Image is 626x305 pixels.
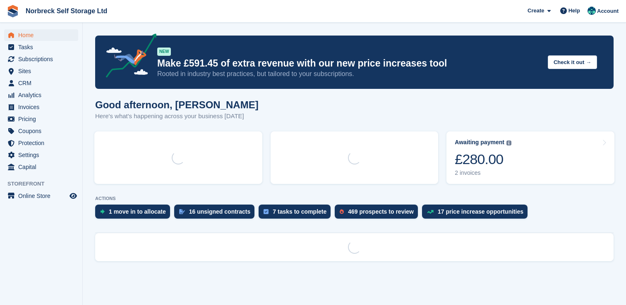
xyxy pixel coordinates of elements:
[18,161,68,173] span: Capital
[506,141,511,145] img: icon-info-grey-7440780725fd019a000dd9b08b2336e03edf1995a4989e88bcd33f0948082b44.svg
[588,7,596,15] img: Sally King
[95,112,259,121] p: Here's what's happening across your business [DATE]
[259,205,335,223] a: 7 tasks to complete
[438,208,523,215] div: 17 price increase opportunities
[95,99,259,110] h1: Good afternoon, [PERSON_NAME]
[18,65,68,77] span: Sites
[4,137,78,149] a: menu
[18,113,68,125] span: Pricing
[95,196,614,201] p: ACTIONS
[18,53,68,65] span: Subscriptions
[4,89,78,101] a: menu
[4,101,78,113] a: menu
[264,209,269,214] img: task-75834270c22a3079a89374b754ae025e5fb1db73e45f91037f5363f120a921f8.svg
[179,209,185,214] img: contract_signature_icon-13c848040528278c33f63329250d36e43548de30e8caae1d1a13099fd9432cc5.svg
[548,55,597,69] button: Check it out →
[18,41,68,53] span: Tasks
[18,29,68,41] span: Home
[100,209,105,214] img: move_ins_to_allocate_icon-fdf77a2bb77ea45bf5b3d319d69a93e2d87916cf1d5bf7949dd705db3b84f3ca.svg
[68,191,78,201] a: Preview store
[18,149,68,161] span: Settings
[597,7,619,15] span: Account
[4,29,78,41] a: menu
[18,101,68,113] span: Invoices
[4,125,78,137] a: menu
[4,77,78,89] a: menu
[18,89,68,101] span: Analytics
[7,5,19,17] img: stora-icon-8386f47178a22dfd0bd8f6a31ec36ba5ce8667c1dd55bd0f319d3a0aa187defe.svg
[335,205,422,223] a: 469 prospects to review
[18,125,68,137] span: Coupons
[174,205,259,223] a: 16 unsigned contracts
[4,65,78,77] a: menu
[157,48,171,56] div: NEW
[157,69,541,79] p: Rooted in industry best practices, but tailored to your subscriptions.
[157,57,541,69] p: Make £591.45 of extra revenue with our new price increases tool
[4,53,78,65] a: menu
[273,208,326,215] div: 7 tasks to complete
[528,7,544,15] span: Create
[189,208,251,215] div: 16 unsigned contracts
[568,7,580,15] span: Help
[18,137,68,149] span: Protection
[99,33,157,81] img: price-adjustments-announcement-icon-8257ccfd72463d97f412b2fc003d46551f7dbcb40ab6d574587a9cd5c0d94...
[4,161,78,173] a: menu
[422,205,532,223] a: 17 price increase opportunities
[4,113,78,125] a: menu
[22,4,110,18] a: Norbreck Self Storage Ltd
[95,205,174,223] a: 1 move in to allocate
[427,210,434,214] img: price_increase_opportunities-93ffe204e8149a01c8c9dc8f82e8f89637d9d84a8eef4429ea346261dce0b2c0.svg
[446,131,614,184] a: Awaiting payment £280.00 2 invoices
[18,190,68,202] span: Online Store
[18,77,68,89] span: CRM
[340,209,344,214] img: prospect-51fa495bee0391a8d652442698ab0144808aea92771e9ea1ae160a38d050c398.svg
[109,208,166,215] div: 1 move in to allocate
[455,169,511,176] div: 2 invoices
[348,208,414,215] div: 469 prospects to review
[7,180,82,188] span: Storefront
[455,151,511,168] div: £280.00
[4,149,78,161] a: menu
[455,139,504,146] div: Awaiting payment
[4,190,78,202] a: menu
[4,41,78,53] a: menu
